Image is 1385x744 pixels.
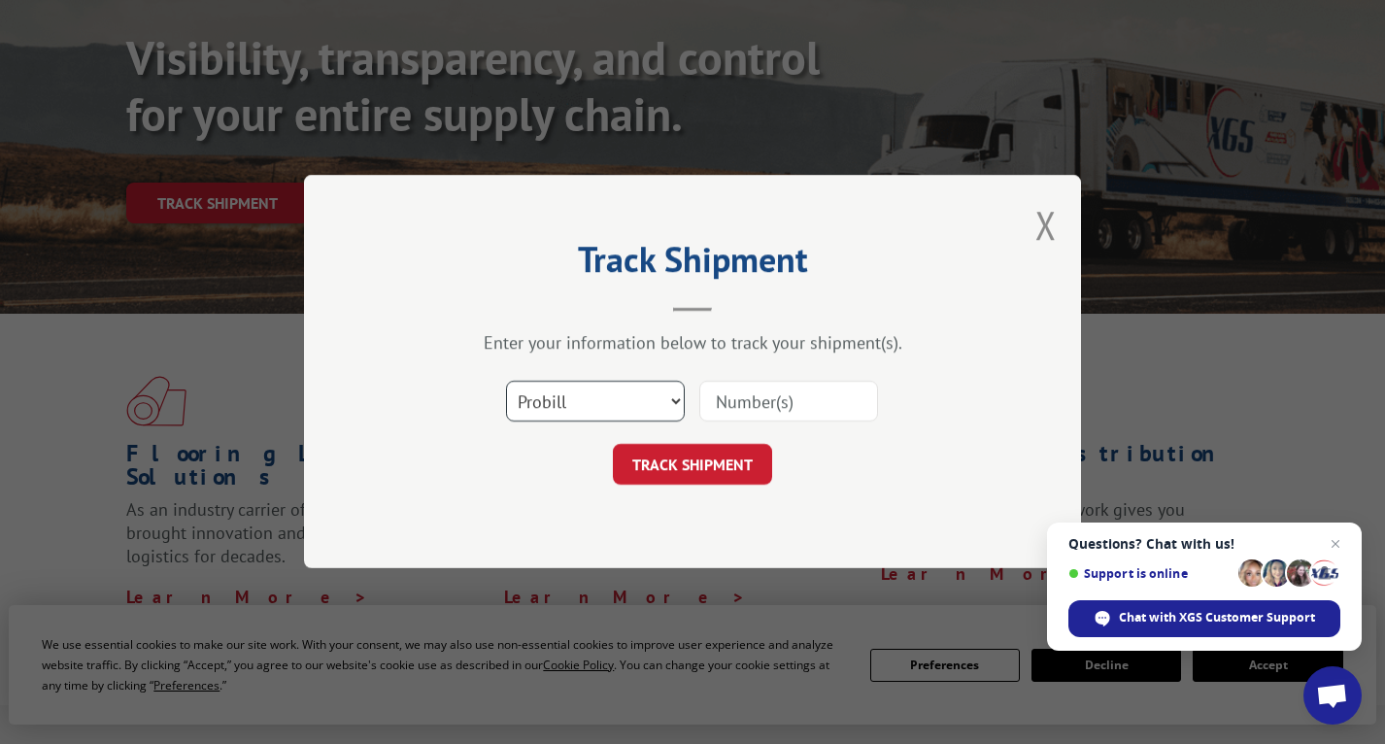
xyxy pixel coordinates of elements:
[699,382,878,423] input: Number(s)
[1068,536,1340,552] span: Questions? Chat with us!
[1119,609,1315,626] span: Chat with XGS Customer Support
[401,246,984,283] h2: Track Shipment
[1068,566,1232,581] span: Support is online
[613,445,772,486] button: TRACK SHIPMENT
[1035,199,1057,251] button: Close modal
[1068,600,1340,637] span: Chat with XGS Customer Support
[401,332,984,355] div: Enter your information below to track your shipment(s).
[1303,666,1362,725] a: Open chat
